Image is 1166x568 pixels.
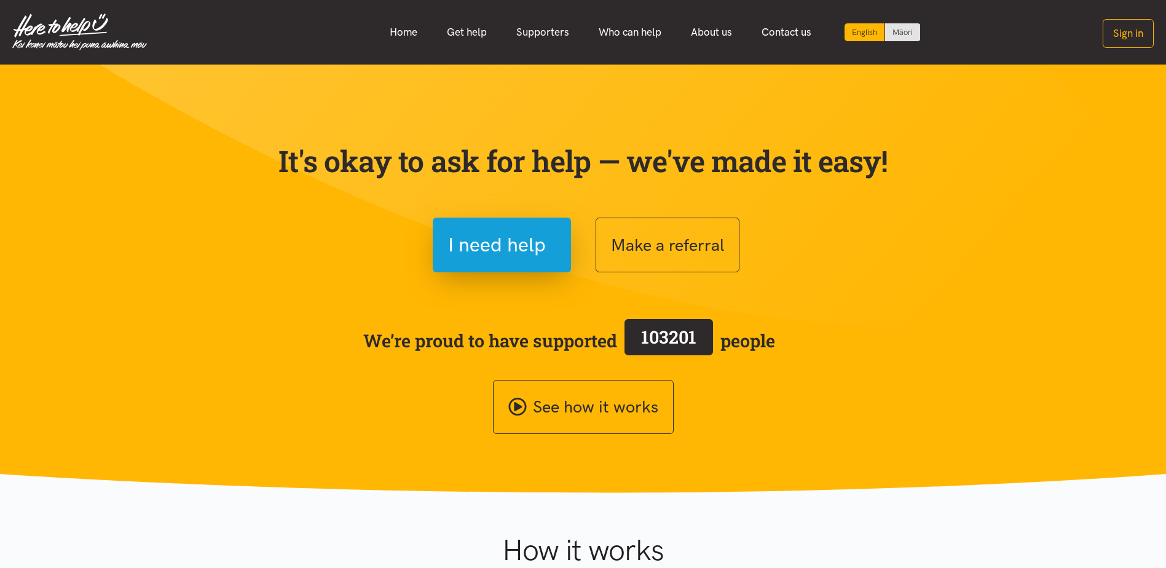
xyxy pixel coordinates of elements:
[1103,19,1154,48] button: Sign in
[676,19,747,45] a: About us
[363,317,775,365] span: We’re proud to have supported people
[12,14,147,50] img: Home
[493,380,674,435] a: See how it works
[885,23,920,41] a: Switch to Te Reo Māori
[375,19,432,45] a: Home
[596,218,739,272] button: Make a referral
[382,532,784,568] h1: How it works
[617,317,720,365] a: 103201
[502,19,584,45] a: Supporters
[448,229,546,261] span: I need help
[433,218,571,272] button: I need help
[747,19,826,45] a: Contact us
[276,143,891,179] p: It's okay to ask for help — we've made it easy!
[845,23,921,41] div: Language toggle
[584,19,676,45] a: Who can help
[641,325,696,349] span: 103201
[432,19,502,45] a: Get help
[845,23,885,41] div: Current language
